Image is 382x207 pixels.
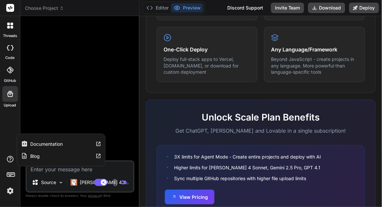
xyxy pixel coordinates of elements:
[3,33,17,39] label: threads
[157,127,365,135] p: Get ChatGPT, [PERSON_NAME] and Lovable in a single subscription!
[111,179,119,186] img: attachment
[164,46,251,53] h4: One-Click Deploy
[80,179,129,186] p: [PERSON_NAME] 4 S..
[6,55,15,61] label: code
[17,138,105,150] a: Documentation
[271,46,358,53] h4: Any Language/Framework
[25,5,64,11] span: Choose Project
[26,193,134,199] p: Always double-check its answers. Your in Bind
[58,180,64,185] img: Pick Models
[31,141,63,147] label: Documentation
[4,103,16,108] label: Upload
[349,3,379,13] button: Deploy
[174,164,320,171] span: Higher limits for [PERSON_NAME] 4 Sonnet, Gemini 2.5 Pro, GPT 4.1
[71,179,77,186] img: Claude 4 Sonnet
[144,3,171,12] button: Editor
[164,56,251,75] p: Deploy full-stack apps to Vercel, [DOMAIN_NAME], or download for custom deployment
[271,56,358,75] p: Beyond JavaScript - create projects in any language. More powerful than language-specific tools
[157,110,365,124] h2: Unlock Scale Plan Benefits
[88,194,100,198] span: privacy
[174,175,306,182] span: Sync multiple GitHub repositories with higher file upload limits
[17,150,105,162] a: Blog
[122,179,128,186] img: icon
[171,3,203,12] button: Preview
[5,185,16,197] img: settings
[271,3,304,13] button: Invite Team
[223,3,267,13] div: Discord Support
[31,153,40,160] label: Blog
[41,179,56,186] p: Source
[174,153,321,160] span: 3X limits for Agent Mode - Create entire projects and deploy with AI
[308,3,345,13] button: Download
[165,190,214,204] button: View Pricing
[4,78,16,84] label: GitHub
